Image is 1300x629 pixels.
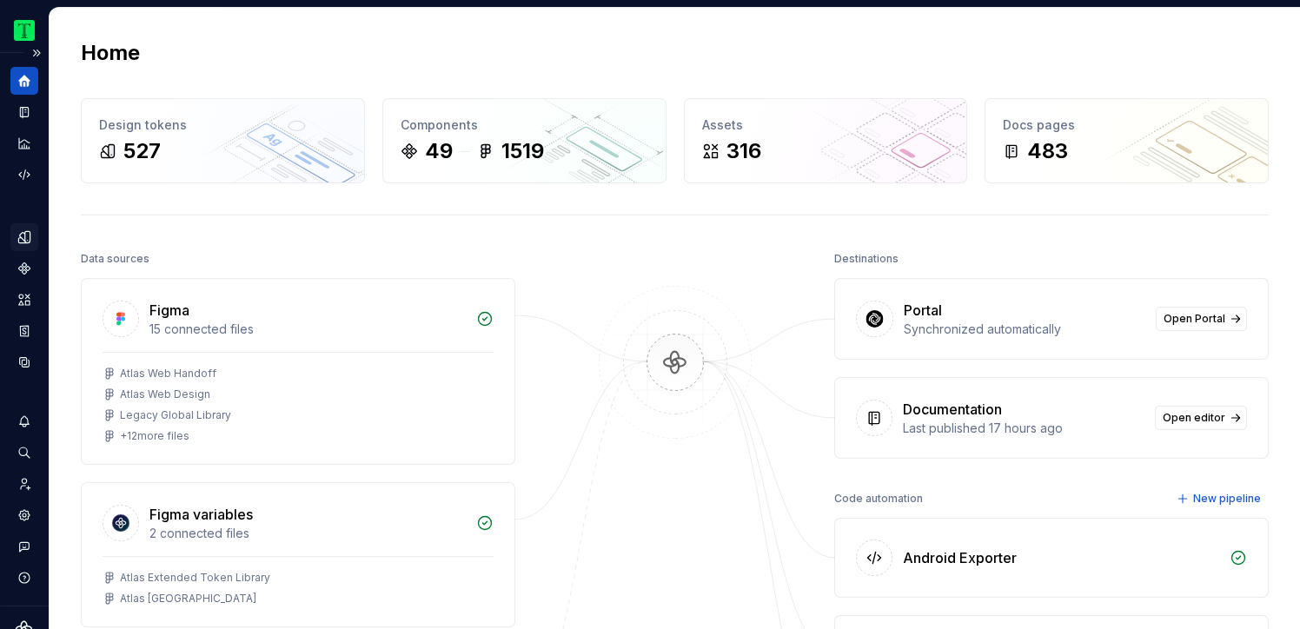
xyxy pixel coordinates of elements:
[904,300,942,321] div: Portal
[1003,116,1250,134] div: Docs pages
[123,137,161,165] div: 527
[81,482,515,627] a: Figma variables2 connected filesAtlas Extended Token LibraryAtlas [GEOGRAPHIC_DATA]
[382,98,667,183] a: Components491519
[81,39,140,67] h2: Home
[10,286,38,314] a: Assets
[149,321,466,338] div: 15 connected files
[149,504,253,525] div: Figma variables
[81,98,365,183] a: Design tokens527
[120,408,231,422] div: Legacy Global Library
[1027,137,1068,165] div: 483
[81,247,149,271] div: Data sources
[985,98,1269,183] a: Docs pages483
[10,255,38,282] a: Components
[425,137,453,165] div: 49
[99,116,347,134] div: Design tokens
[81,278,515,465] a: Figma15 connected filesAtlas Web HandoffAtlas Web DesignLegacy Global Library+12more files
[501,137,544,165] div: 1519
[1163,411,1225,425] span: Open editor
[1164,312,1225,326] span: Open Portal
[149,300,189,321] div: Figma
[120,429,189,443] div: + 12 more files
[1171,487,1269,511] button: New pipeline
[10,348,38,376] a: Data sources
[834,487,923,511] div: Code automation
[1156,307,1247,331] a: Open Portal
[14,20,35,41] img: 0ed0e8b8-9446-497d-bad0-376821b19aa5.png
[834,247,899,271] div: Destinations
[10,161,38,189] a: Code automation
[1193,492,1261,506] span: New pipeline
[10,501,38,529] a: Settings
[24,41,49,65] button: Expand sidebar
[726,137,761,165] div: 316
[10,533,38,560] button: Contact support
[10,129,38,157] a: Analytics
[1155,406,1247,430] a: Open editor
[120,387,210,401] div: Atlas Web Design
[10,67,38,95] a: Home
[10,317,38,345] a: Storybook stories
[904,321,1145,338] div: Synchronized automatically
[10,470,38,498] a: Invite team
[10,98,38,126] a: Documentation
[10,407,38,435] button: Notifications
[10,439,38,467] button: Search ⌘K
[120,592,256,606] div: Atlas [GEOGRAPHIC_DATA]
[401,116,648,134] div: Components
[903,547,1017,568] div: Android Exporter
[120,571,270,585] div: Atlas Extended Token Library
[702,116,950,134] div: Assets
[149,525,466,542] div: 2 connected files
[903,420,1144,437] div: Last published 17 hours ago
[903,399,1002,420] div: Documentation
[120,367,216,381] div: Atlas Web Handoff
[10,223,38,251] a: Design tokens
[684,98,968,183] a: Assets316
